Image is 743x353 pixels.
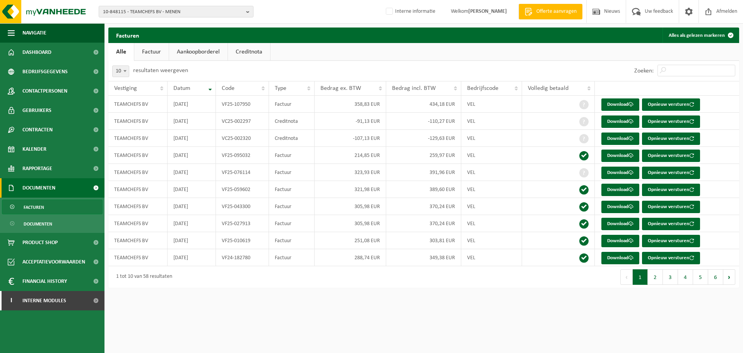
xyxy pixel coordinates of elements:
[22,291,66,310] span: Interne modules
[386,130,462,147] td: -129,63 EUR
[642,184,700,196] button: Opnieuw versturen
[315,164,386,181] td: 323,93 EUR
[22,120,53,139] span: Contracten
[634,68,654,74] label: Zoeken:
[108,164,168,181] td: TEAMCHEFS BV
[103,6,243,18] span: 10-848115 - TEAMCHEFS BV - MENEN
[601,201,639,213] a: Download
[642,150,700,162] button: Opnieuw versturen
[108,43,134,61] a: Alle
[601,98,639,111] a: Download
[269,249,315,266] td: Factuur
[601,150,639,162] a: Download
[108,130,168,147] td: TEAMCHEFS BV
[693,269,708,285] button: 5
[275,85,286,91] span: Type
[678,269,693,285] button: 4
[269,96,315,113] td: Factuur
[108,198,168,215] td: TEAMCHEFS BV
[168,215,216,232] td: [DATE]
[601,167,639,179] a: Download
[108,249,168,266] td: TEAMCHEFS BV
[648,269,663,285] button: 2
[315,181,386,198] td: 321,98 EUR
[168,96,216,113] td: [DATE]
[642,218,700,230] button: Opnieuw versturen
[114,85,137,91] span: Vestiging
[108,96,168,113] td: TEAMCHEFS BV
[108,232,168,249] td: TEAMCHEFS BV
[112,65,129,77] span: 10
[386,147,462,164] td: 259,97 EUR
[633,269,648,285] button: 1
[112,270,172,284] div: 1 tot 10 van 58 resultaten
[315,232,386,249] td: 251,08 EUR
[315,130,386,147] td: -107,13 EUR
[315,215,386,232] td: 305,98 EUR
[663,28,738,43] button: Alles als gelezen markeren
[315,198,386,215] td: 305,98 EUR
[8,291,15,310] span: I
[601,133,639,145] a: Download
[642,115,700,128] button: Opnieuw versturen
[222,85,235,91] span: Code
[168,130,216,147] td: [DATE]
[216,232,269,249] td: VF25-010619
[467,85,498,91] span: Bedrijfscode
[108,147,168,164] td: TEAMCHEFS BV
[601,252,639,264] a: Download
[22,81,67,101] span: Contactpersonen
[24,217,52,231] span: Documenten
[168,232,216,249] td: [DATE]
[22,272,67,291] span: Financial History
[216,215,269,232] td: VF25-027913
[468,9,507,14] strong: [PERSON_NAME]
[99,6,253,17] button: 10-848115 - TEAMCHEFS BV - MENEN
[2,200,103,214] a: Facturen
[108,215,168,232] td: TEAMCHEFS BV
[216,96,269,113] td: VF25-107950
[216,249,269,266] td: VF24-182780
[22,139,46,159] span: Kalender
[22,252,85,272] span: Acceptatievoorwaarden
[461,181,522,198] td: VEL
[723,269,735,285] button: Next
[601,218,639,230] a: Download
[269,130,315,147] td: Creditnota
[461,147,522,164] td: VEL
[642,201,700,213] button: Opnieuw versturen
[386,215,462,232] td: 370,24 EUR
[168,164,216,181] td: [DATE]
[168,249,216,266] td: [DATE]
[22,23,46,43] span: Navigatie
[269,232,315,249] td: Factuur
[534,8,579,15] span: Offerte aanvragen
[708,269,723,285] button: 6
[216,147,269,164] td: VF25-095032
[392,85,436,91] span: Bedrag incl. BTW
[642,252,700,264] button: Opnieuw versturen
[386,249,462,266] td: 349,38 EUR
[108,181,168,198] td: TEAMCHEFS BV
[269,215,315,232] td: Factuur
[168,147,216,164] td: [DATE]
[386,181,462,198] td: 389,60 EUR
[315,249,386,266] td: 288,74 EUR
[269,198,315,215] td: Factuur
[642,235,700,247] button: Opnieuw versturen
[642,167,700,179] button: Opnieuw versturen
[108,28,147,43] h2: Facturen
[386,96,462,113] td: 434,18 EUR
[168,198,216,215] td: [DATE]
[461,130,522,147] td: VEL
[22,101,51,120] span: Gebruikers
[315,113,386,130] td: -91,13 EUR
[269,113,315,130] td: Creditnota
[461,232,522,249] td: VEL
[269,147,315,164] td: Factuur
[133,67,188,74] label: resultaten weergeven
[22,159,52,178] span: Rapportage
[22,43,51,62] span: Dashboard
[386,164,462,181] td: 391,96 EUR
[519,4,582,19] a: Offerte aanvragen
